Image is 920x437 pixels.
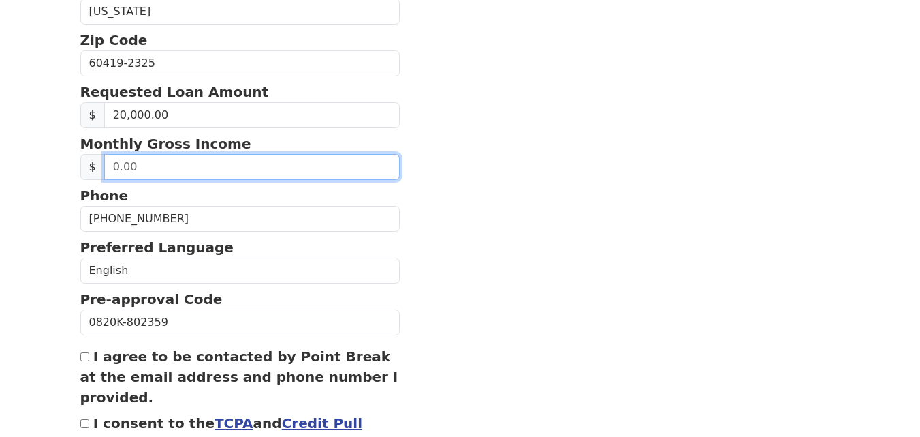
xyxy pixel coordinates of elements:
strong: Zip Code [80,32,148,48]
strong: Requested Loan Amount [80,84,269,100]
label: I agree to be contacted by Point Break at the email address and phone number I provided. [80,348,398,406]
input: 0.00 [104,154,400,180]
strong: Phone [80,187,128,204]
span: $ [80,102,105,128]
strong: Preferred Language [80,239,234,256]
strong: Pre-approval Code [80,291,223,307]
input: (___) ___-____ [80,206,400,232]
input: Pre-approval Code [80,310,400,335]
span: $ [80,154,105,180]
a: TCPA [215,415,253,432]
input: Zip Code [80,50,400,76]
input: Requested Loan Amount [104,102,400,128]
p: Monthly Gross Income [80,134,400,154]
